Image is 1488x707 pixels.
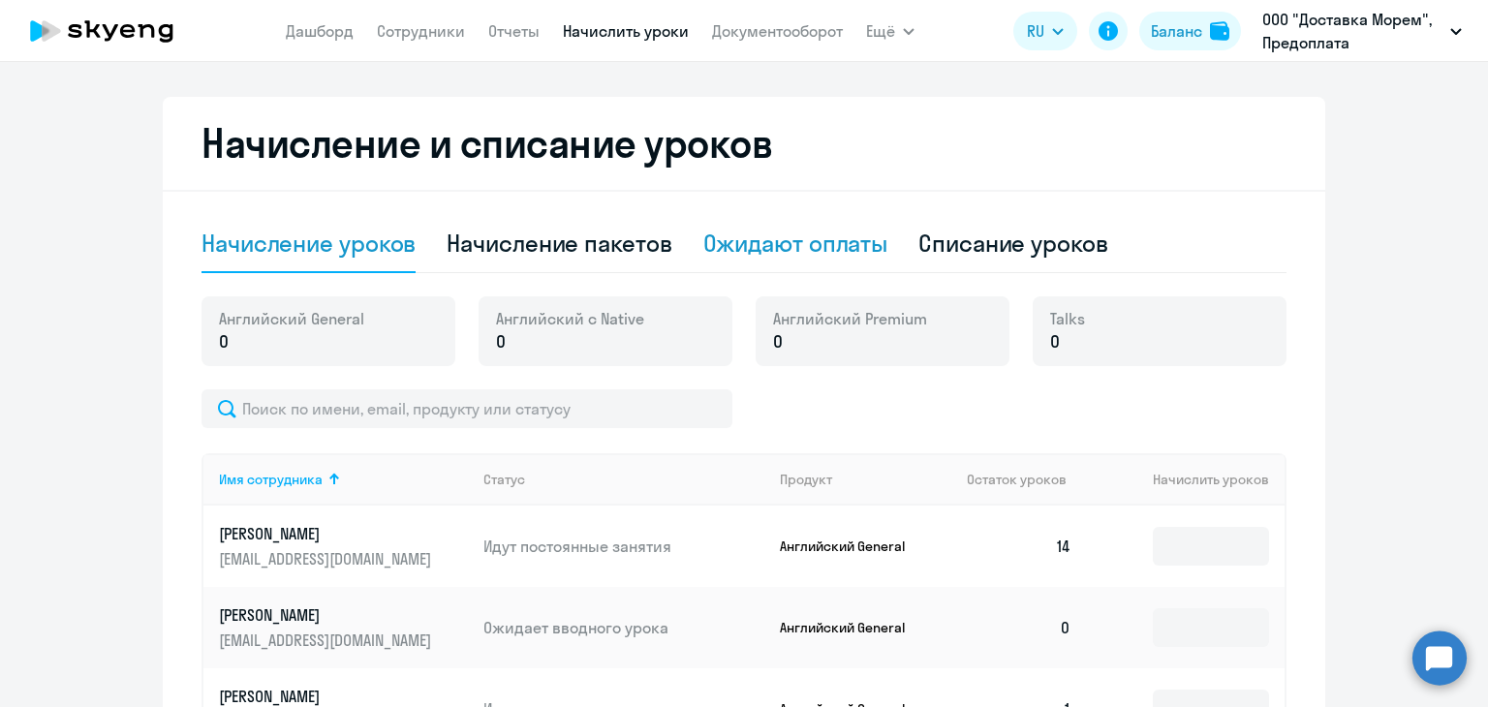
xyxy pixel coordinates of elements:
[219,471,323,488] div: Имя сотрудника
[866,12,914,50] button: Ещё
[1151,19,1202,43] div: Баланс
[967,471,1067,488] span: Остаток уроков
[447,228,671,259] div: Начисление пакетов
[483,536,764,557] p: Идут постоянные занятия
[563,21,689,41] a: Начислить уроки
[1253,8,1472,54] button: ООО "Доставка Морем", Предоплата
[866,19,895,43] span: Ещё
[219,548,436,569] p: [EMAIL_ADDRESS][DOMAIN_NAME]
[219,329,229,354] span: 0
[201,389,732,428] input: Поиск по имени, email, продукту или статусу
[703,228,888,259] div: Ожидают оплаты
[1013,12,1077,50] button: RU
[219,308,364,329] span: Английский General
[496,308,644,329] span: Английский с Native
[483,471,525,488] div: Статус
[951,506,1087,587] td: 14
[780,471,952,488] div: Продукт
[286,21,354,41] a: Дашборд
[967,471,1087,488] div: Остаток уроков
[1087,453,1285,506] th: Начислить уроков
[773,308,927,329] span: Английский Premium
[219,523,436,544] p: [PERSON_NAME]
[780,538,925,555] p: Английский General
[496,329,506,354] span: 0
[201,228,416,259] div: Начисление уроков
[377,21,465,41] a: Сотрудники
[918,228,1108,259] div: Списание уроков
[219,630,436,651] p: [EMAIL_ADDRESS][DOMAIN_NAME]
[1139,12,1241,50] button: Балансbalance
[219,686,436,707] p: [PERSON_NAME]
[712,21,843,41] a: Документооборот
[201,120,1286,167] h2: Начисление и списание уроков
[1210,21,1229,41] img: balance
[219,523,468,569] a: [PERSON_NAME][EMAIL_ADDRESS][DOMAIN_NAME]
[483,617,764,638] p: Ожидает вводного урока
[219,604,436,626] p: [PERSON_NAME]
[488,21,540,41] a: Отчеты
[773,329,783,354] span: 0
[1050,329,1060,354] span: 0
[483,471,764,488] div: Статус
[780,471,832,488] div: Продукт
[219,604,468,651] a: [PERSON_NAME][EMAIL_ADDRESS][DOMAIN_NAME]
[1050,308,1085,329] span: Talks
[951,587,1087,668] td: 0
[1262,8,1442,54] p: ООО "Доставка Морем", Предоплата
[780,619,925,636] p: Английский General
[219,471,468,488] div: Имя сотрудника
[1027,19,1044,43] span: RU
